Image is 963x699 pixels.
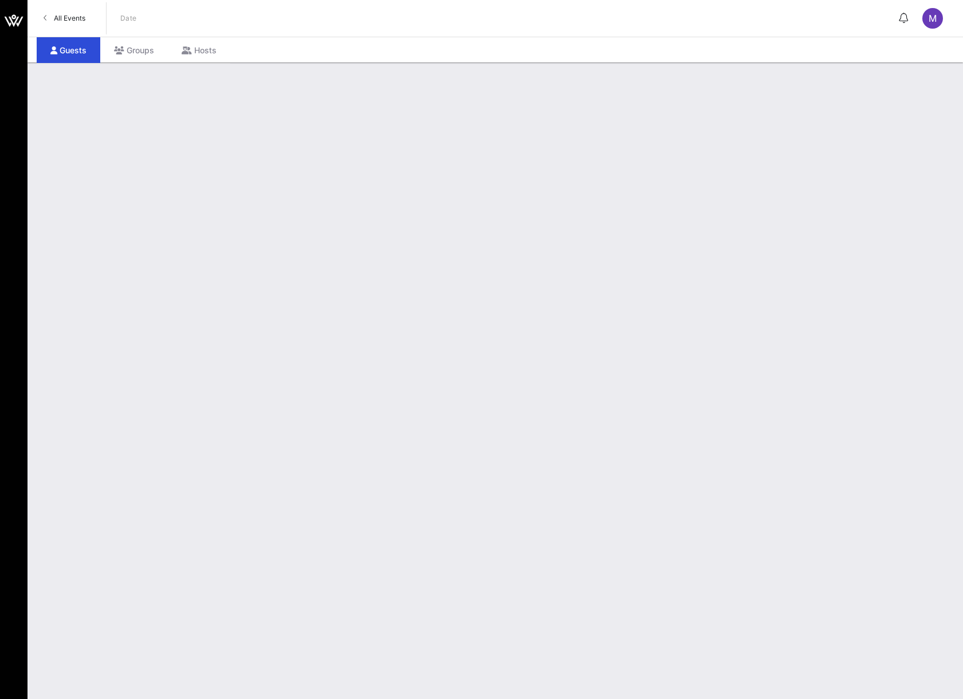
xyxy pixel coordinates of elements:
[922,8,943,29] div: M
[100,37,168,63] div: Groups
[120,13,137,24] p: Date
[929,13,937,24] span: M
[168,37,230,63] div: Hosts
[37,37,100,63] div: Guests
[37,9,92,28] a: All Events
[54,14,85,22] span: All Events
